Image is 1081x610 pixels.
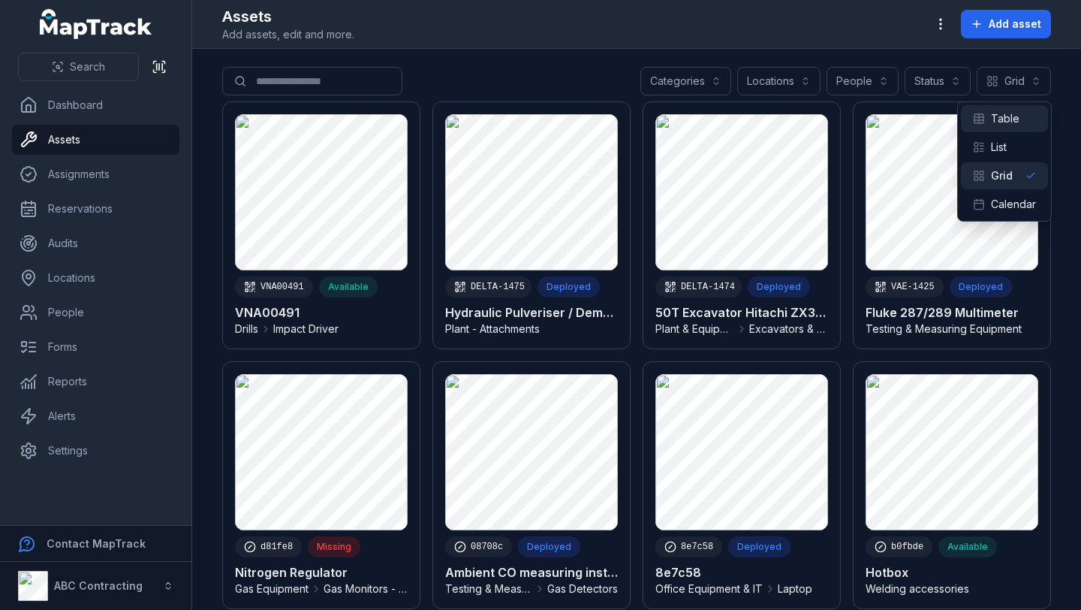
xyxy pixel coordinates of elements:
span: Table [991,111,1019,126]
button: Grid [977,67,1051,95]
span: List [991,140,1007,155]
span: Calendar [991,197,1036,212]
div: Grid [957,101,1052,222]
span: Grid [991,168,1013,183]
